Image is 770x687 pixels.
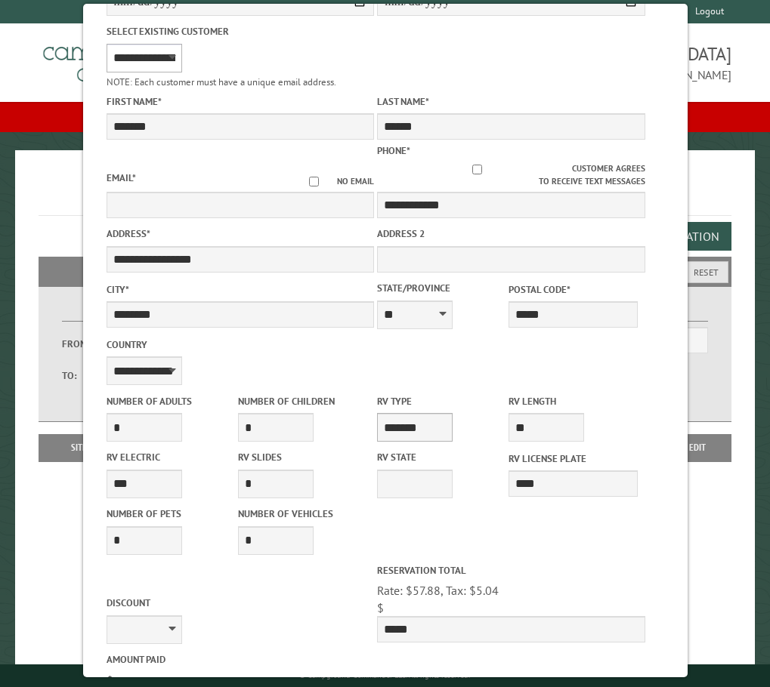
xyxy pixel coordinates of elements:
label: Number of Pets [106,507,234,521]
label: Postal Code [509,282,637,297]
label: Phone [377,144,410,157]
h1: Reservations [39,174,731,216]
label: RV Type [377,394,506,408]
label: RV Electric [106,450,234,464]
input: Customer agrees to receive text messages [382,165,572,174]
label: Country [106,337,374,352]
label: From: [62,337,101,351]
label: Email [106,171,135,184]
label: Customer agrees to receive text messages [377,162,645,188]
label: Last Name [377,94,645,109]
label: No email [291,175,374,188]
th: Edit [663,434,731,461]
label: State/Province [377,281,506,295]
label: RV Slides [237,450,366,464]
button: Reset [684,261,728,283]
label: Number of Children [237,394,366,408]
label: Amount paid [106,652,374,667]
label: Number of Adults [106,394,234,408]
label: Reservation Total [377,563,645,578]
th: Site [46,434,112,461]
label: Address 2 [377,226,645,241]
label: RV License Plate [509,451,637,466]
label: First Name [106,94,374,109]
label: To: [62,368,101,383]
small: NOTE: Each customer must have a unique email address. [106,75,336,88]
img: Campground Commander [39,29,227,88]
label: RV Length [509,394,637,408]
label: City [106,282,374,297]
label: Select existing customer [106,24,374,39]
label: Number of Vehicles [237,507,366,521]
label: Address [106,226,374,241]
input: No email [291,177,337,186]
span: Rate: $57.88, Tax: $5.04 [377,583,499,598]
label: Dates [62,304,220,322]
span: $ [377,600,384,615]
label: Discount [106,596,374,610]
small: © Campground Commander LLC. All rights reserved. [299,670,470,680]
h2: Filters [39,257,731,285]
label: RV State [377,450,506,464]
